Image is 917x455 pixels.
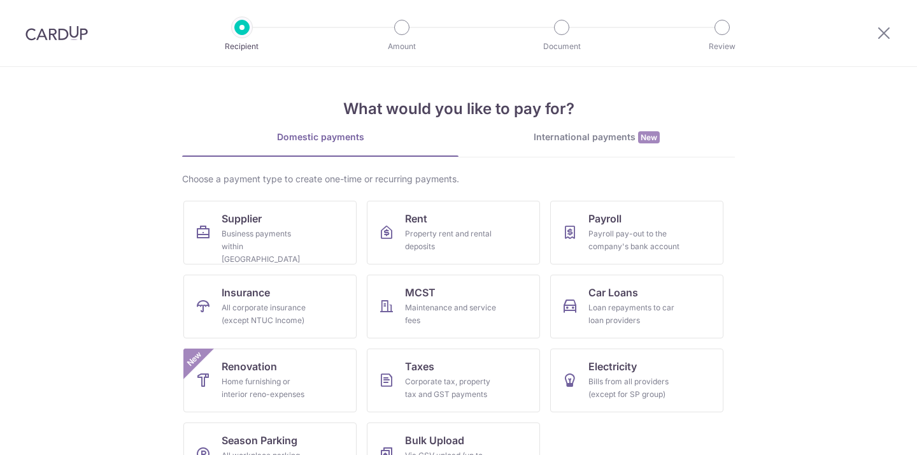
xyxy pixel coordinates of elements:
[222,211,262,226] span: Supplier
[405,211,427,226] span: Rent
[550,201,723,264] a: PayrollPayroll pay-out to the company's bank account
[405,301,497,327] div: Maintenance and service fees
[515,40,609,53] p: Document
[405,433,464,448] span: Bulk Upload
[183,349,357,412] a: RenovationHome furnishing or interior reno-expensesNew
[405,227,497,253] div: Property rent and rental deposits
[588,359,637,374] span: Electricity
[675,40,769,53] p: Review
[405,359,434,374] span: Taxes
[25,25,88,41] img: CardUp
[222,433,297,448] span: Season Parking
[550,349,723,412] a: ElectricityBills from all providers (except for SP group)
[222,227,313,266] div: Business payments within [GEOGRAPHIC_DATA]
[184,349,205,370] span: New
[222,301,313,327] div: All corporate insurance (except NTUC Income)
[182,97,735,120] h4: What would you like to pay for?
[367,201,540,264] a: RentProperty rent and rental deposits
[222,285,270,300] span: Insurance
[367,349,540,412] a: TaxesCorporate tax, property tax and GST payments
[588,375,680,401] div: Bills from all providers (except for SP group)
[195,40,289,53] p: Recipient
[588,285,638,300] span: Car Loans
[405,285,436,300] span: MCST
[355,40,449,53] p: Amount
[638,131,660,143] span: New
[183,275,357,338] a: InsuranceAll corporate insurance (except NTUC Income)
[182,173,735,185] div: Choose a payment type to create one-time or recurring payments.
[588,211,622,226] span: Payroll
[405,375,497,401] div: Corporate tax, property tax and GST payments
[588,227,680,253] div: Payroll pay-out to the company's bank account
[458,131,735,144] div: International payments
[550,275,723,338] a: Car LoansLoan repayments to car loan providers
[588,301,680,327] div: Loan repayments to car loan providers
[182,131,458,143] div: Domestic payments
[367,275,540,338] a: MCSTMaintenance and service fees
[222,359,277,374] span: Renovation
[222,375,313,401] div: Home furnishing or interior reno-expenses
[183,201,357,264] a: SupplierBusiness payments within [GEOGRAPHIC_DATA]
